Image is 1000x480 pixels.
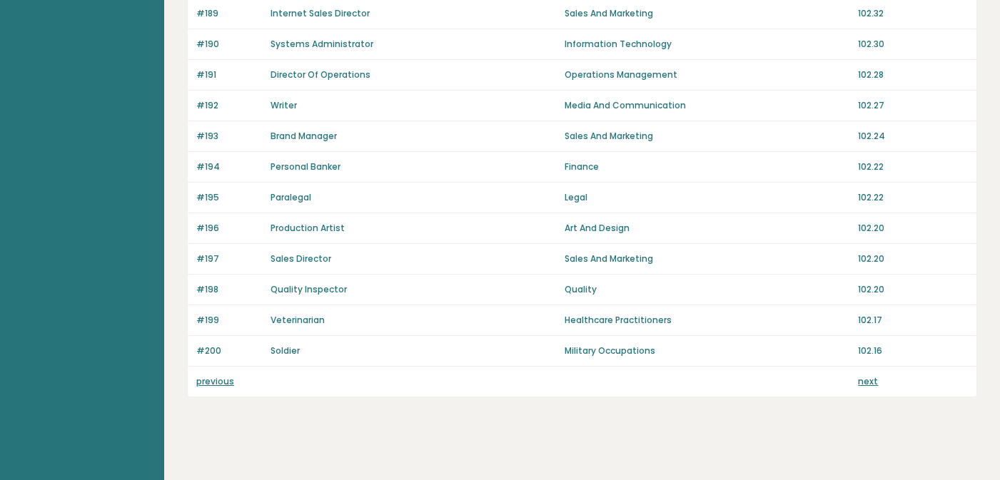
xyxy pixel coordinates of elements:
[271,222,345,234] a: Production Artist
[565,344,850,357] p: Military Occupations
[565,7,850,20] p: Sales And Marketing
[858,222,968,235] p: 102.20
[196,38,262,51] p: #190
[565,68,850,81] p: Operations Management
[565,314,850,327] p: Healthcare Practitioners
[196,344,262,357] p: #200
[271,344,300,357] a: Soldier
[196,99,262,112] p: #192
[196,160,262,173] p: #194
[565,130,850,143] p: Sales And Marketing
[196,191,262,204] p: #195
[271,7,370,19] a: Internet Sales Director
[565,160,850,173] p: Finance
[858,314,968,327] p: 102.17
[196,314,262,327] p: #199
[196,222,262,235] p: #196
[858,191,968,204] p: 102.22
[565,222,850,235] p: Art And Design
[565,252,850,265] p: Sales And Marketing
[271,314,325,326] a: Veterinarian
[858,344,968,357] p: 102.16
[565,191,850,204] p: Legal
[858,130,968,143] p: 102.24
[196,252,262,265] p: #197
[196,375,234,387] a: previous
[196,130,262,143] p: #193
[565,283,850,296] p: Quality
[271,68,370,81] a: Director Of Operations
[858,99,968,112] p: 102.27
[858,375,878,387] a: next
[858,252,968,265] p: 102.20
[565,99,850,112] p: Media And Communication
[271,38,373,50] a: Systems Administrator
[271,160,340,173] a: Personal Banker
[271,99,297,111] a: Writer
[196,283,262,296] p: #198
[271,252,331,265] a: Sales Director
[858,283,968,296] p: 102.20
[858,7,968,20] p: 102.32
[271,130,337,142] a: Brand Manager
[271,283,347,295] a: Quality Inspector
[565,38,850,51] p: Information Technology
[196,68,262,81] p: #191
[858,160,968,173] p: 102.22
[271,191,311,203] a: Paralegal
[858,38,968,51] p: 102.30
[196,7,262,20] p: #189
[858,68,968,81] p: 102.28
